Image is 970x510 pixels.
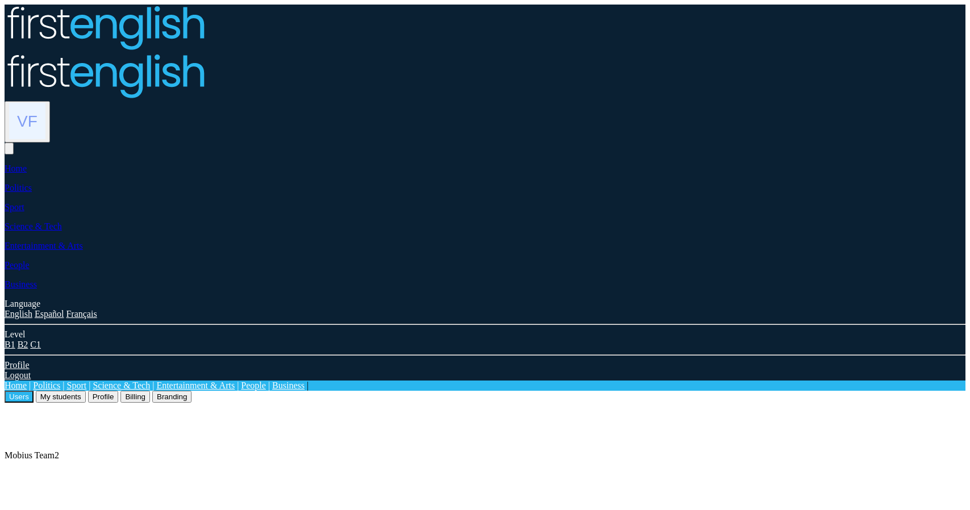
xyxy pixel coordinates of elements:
a: Science & Tech [5,221,62,231]
span: | [152,381,154,390]
a: C1 [30,340,41,349]
span: | [237,381,239,390]
button: Users [5,391,34,403]
a: Sport [5,202,24,212]
a: Español [35,309,64,319]
button: Billing [120,391,150,403]
a: Entertainment & Arts [156,381,235,390]
a: B2 [18,340,28,349]
a: Business [5,279,37,289]
a: Logo [5,53,965,101]
a: Science & Tech [93,381,150,390]
img: Vlad2 Feitser2 [9,103,45,139]
a: Politics [33,381,60,390]
a: Business [272,381,305,390]
a: People [241,381,266,390]
span: | [29,381,31,390]
a: Profile [5,360,30,370]
a: Français [66,309,97,319]
a: Politics [5,183,32,193]
a: Sport [67,381,87,390]
a: B1 [5,340,15,349]
button: My students [36,391,86,403]
div: Language [5,299,965,309]
a: Home [5,164,27,173]
img: Logo [5,53,205,99]
div: Level [5,329,965,340]
span: | [268,381,270,390]
button: Branding [152,391,191,403]
a: Entertainment & Arts [5,241,83,250]
a: People [5,260,30,270]
span: | [307,381,309,390]
a: English [5,309,32,319]
a: Home [5,381,27,390]
a: Logout [5,370,31,380]
span: | [89,381,90,390]
button: Profile [88,391,119,403]
p: Mobius Team2 [5,450,965,461]
span: | [63,381,64,390]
